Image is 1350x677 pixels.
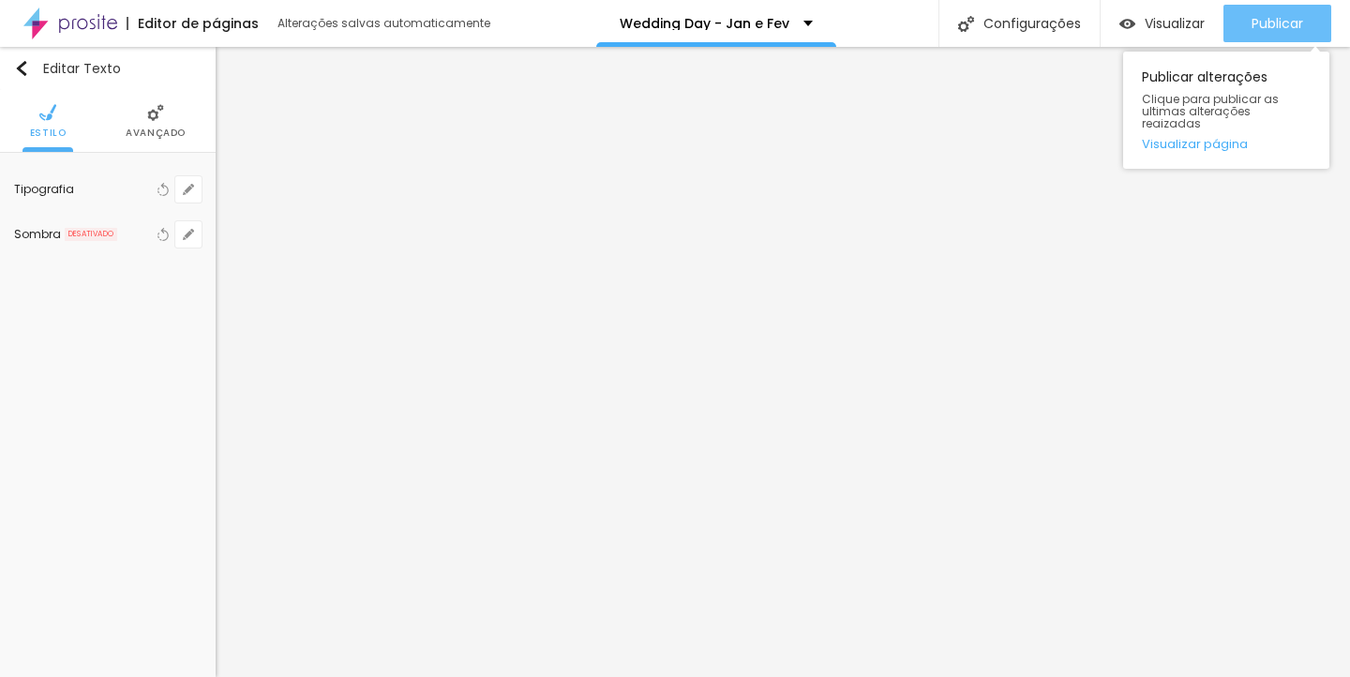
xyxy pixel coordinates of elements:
[65,228,117,241] span: DESATIVADO
[216,47,1350,677] iframe: Editor
[14,184,153,195] div: Tipografia
[277,18,493,29] div: Alterações salvas automaticamente
[14,61,29,76] img: Icone
[620,17,789,30] p: Wedding Day - Jan e Fev
[1101,5,1223,42] button: Visualizar
[14,229,61,240] div: Sombra
[127,17,259,30] div: Editor de páginas
[14,61,121,76] div: Editar Texto
[1145,16,1205,31] span: Visualizar
[1142,138,1311,150] a: Visualizar página
[30,128,67,138] span: Estilo
[1119,16,1135,32] img: view-1.svg
[147,104,164,121] img: Icone
[1252,16,1303,31] span: Publicar
[39,104,56,121] img: Icone
[1223,5,1331,42] button: Publicar
[958,16,974,32] img: Icone
[126,128,186,138] span: Avançado
[1123,52,1329,169] div: Publicar alterações
[1142,93,1311,130] span: Clique para publicar as ultimas alterações reaizadas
